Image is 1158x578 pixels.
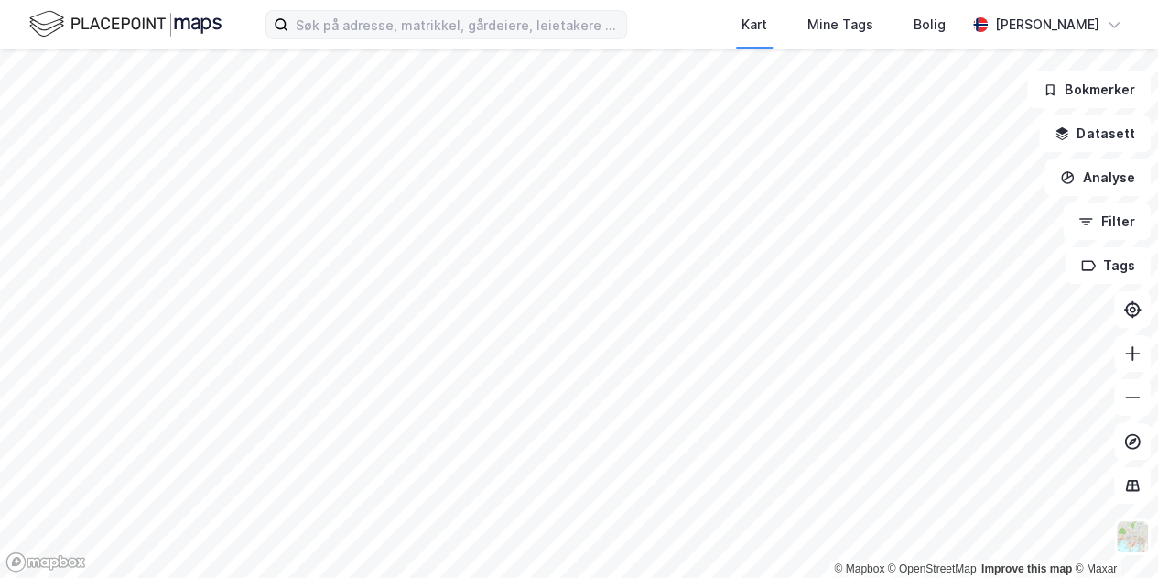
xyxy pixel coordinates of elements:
[29,8,222,40] img: logo.f888ab2527a4732fd821a326f86c7f29.svg
[834,562,884,575] a: Mapbox
[981,562,1072,575] a: Improve this map
[1039,115,1151,152] button: Datasett
[888,562,977,575] a: OpenStreetMap
[1066,490,1158,578] div: Kontrollprogram for chat
[1044,159,1151,196] button: Analyse
[1063,203,1151,240] button: Filter
[741,14,767,36] div: Kart
[807,14,873,36] div: Mine Tags
[914,14,946,36] div: Bolig
[5,551,86,573] a: Mapbox homepage
[1066,490,1158,578] iframe: Chat Widget
[1066,247,1151,284] button: Tags
[288,11,626,38] input: Søk på adresse, matrikkel, gårdeiere, leietakere eller personer
[1027,71,1151,108] button: Bokmerker
[995,14,1099,36] div: [PERSON_NAME]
